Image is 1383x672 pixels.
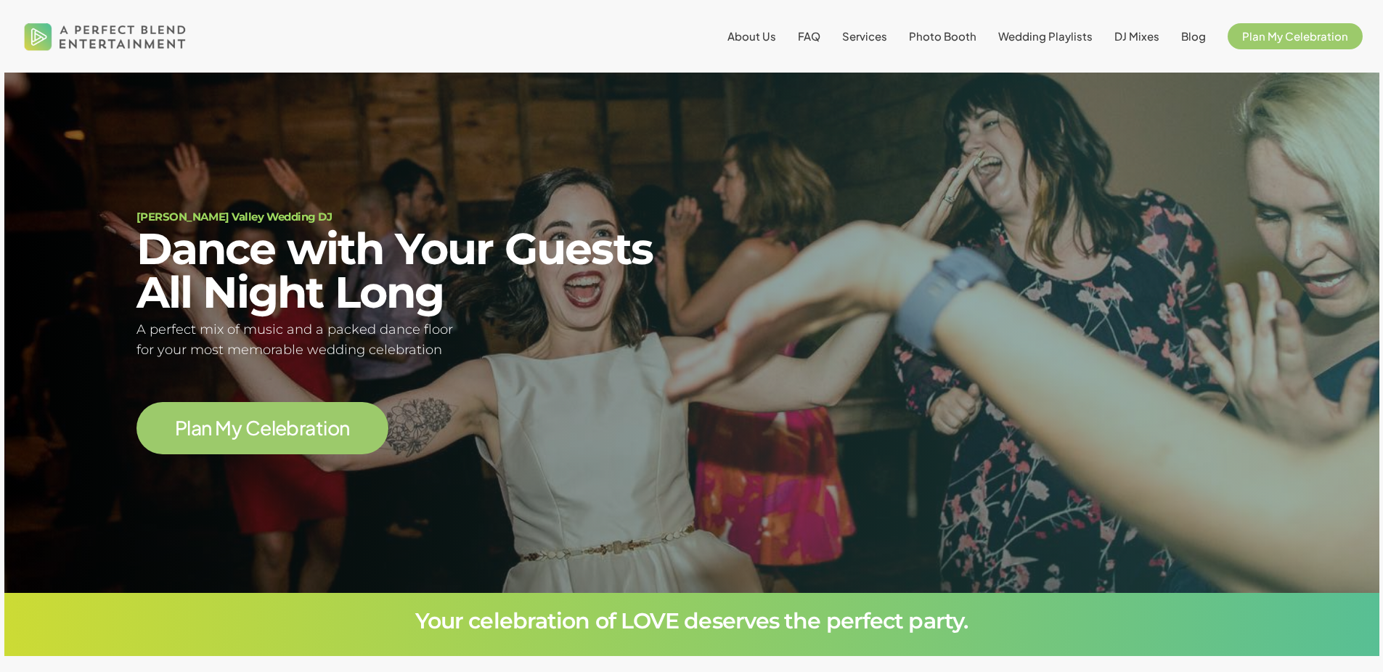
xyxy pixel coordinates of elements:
span: C [245,418,260,438]
img: A Perfect Blend Entertainment [20,10,190,62]
span: y [232,418,242,438]
a: Blog [1181,30,1206,42]
span: n [201,418,211,438]
a: About Us [727,30,776,42]
a: Wedding Playlists [998,30,1093,42]
a: Services [842,30,887,42]
span: P [175,418,187,438]
span: a [305,418,315,438]
span: FAQ [798,29,820,43]
h3: Your celebration of LOVE deserves the perfect party. [136,610,1247,632]
span: r [299,418,305,438]
span: Wedding Playlists [998,29,1093,43]
span: n [339,418,349,438]
span: a [191,418,201,438]
span: Plan My Celebration [1242,29,1348,43]
span: About Us [727,29,776,43]
span: DJ Mixes [1114,29,1159,43]
span: b [286,418,298,438]
h5: A perfect mix of music and a packed dance floor for your most memorable wedding celebration [136,319,674,361]
span: e [260,418,271,438]
a: FAQ [798,30,820,42]
span: l [187,418,190,438]
a: DJ Mixes [1114,30,1159,42]
span: e [275,418,286,438]
a: Photo Booth [909,30,976,42]
h1: [PERSON_NAME] Valley Wedding DJ [136,211,674,222]
span: i [323,418,327,438]
a: Plan My Celebration [1228,30,1363,42]
a: Plan My Celebration [175,417,350,438]
span: Services [842,29,887,43]
span: l [272,418,275,438]
span: M [215,418,231,438]
span: o [327,418,339,438]
h2: Dance with Your Guests All Night Long [136,227,674,314]
span: t [316,418,323,438]
span: Blog [1181,29,1206,43]
span: Photo Booth [909,29,976,43]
